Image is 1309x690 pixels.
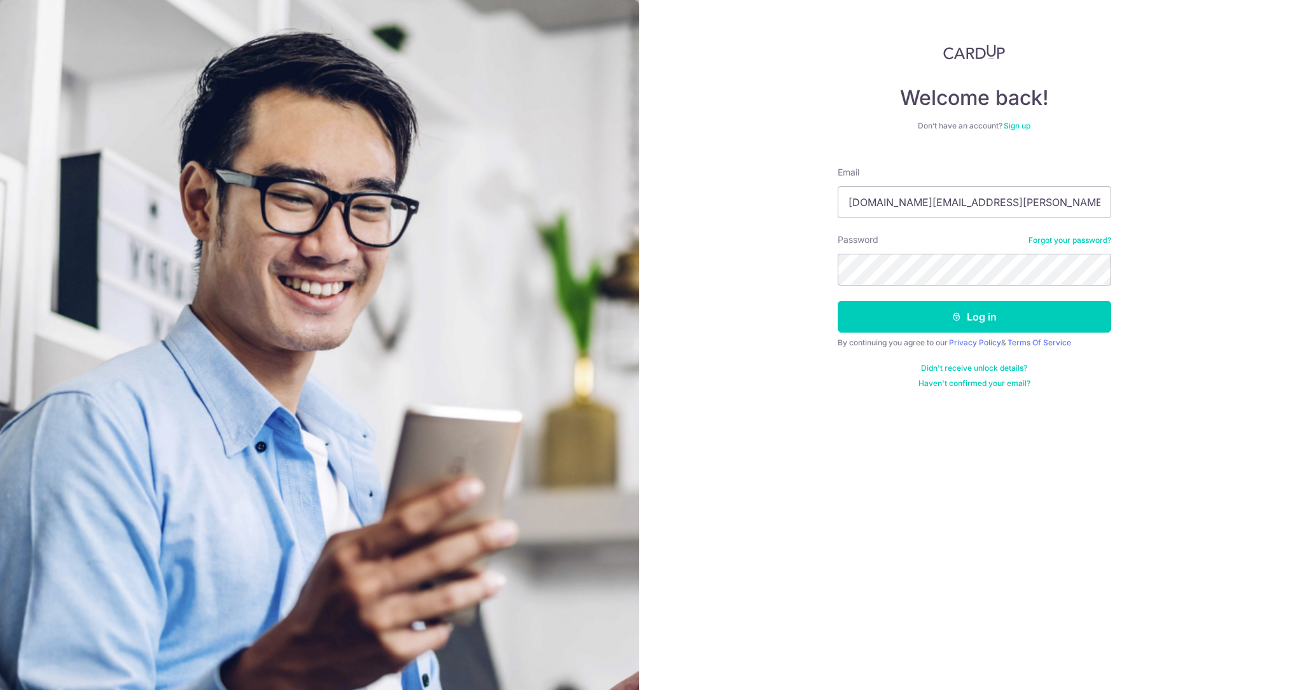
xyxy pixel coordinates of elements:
[949,338,1001,347] a: Privacy Policy
[918,378,1030,389] a: Haven't confirmed your email?
[921,363,1027,373] a: Didn't receive unlock details?
[838,121,1111,131] div: Don’t have an account?
[838,85,1111,111] h4: Welcome back!
[838,186,1111,218] input: Enter your Email
[838,338,1111,348] div: By continuing you agree to our &
[838,233,878,246] label: Password
[838,301,1111,333] button: Log in
[838,166,859,179] label: Email
[1008,338,1071,347] a: Terms Of Service
[943,45,1006,60] img: CardUp Logo
[1004,121,1030,130] a: Sign up
[1028,235,1111,245] a: Forgot your password?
